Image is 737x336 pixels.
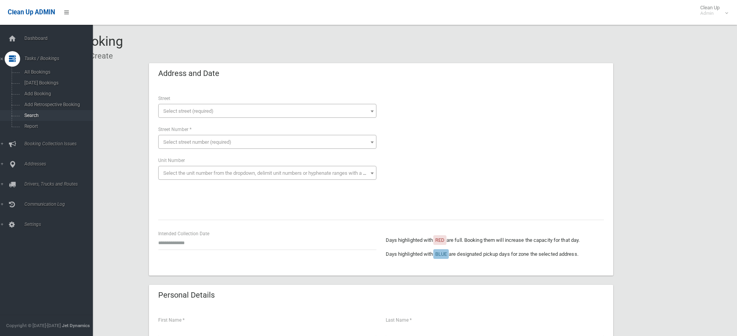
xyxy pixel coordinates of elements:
[62,323,90,328] strong: Jet Dynamics
[163,108,214,114] span: Select street (required)
[22,202,99,207] span: Communication Log
[22,56,99,61] span: Tasks / Bookings
[149,288,224,303] header: Personal Details
[22,161,99,167] span: Addresses
[22,124,92,129] span: Report
[163,139,231,145] span: Select street number (required)
[22,91,92,96] span: Add Booking
[149,66,229,81] header: Address and Date
[163,170,380,176] span: Select the unit number from the dropdown, delimit unit numbers or hyphenate ranges with a comma
[22,102,92,107] span: Add Retrospective Booking
[84,49,113,63] li: Create
[22,36,99,41] span: Dashboard
[6,323,61,328] span: Copyright © [DATE]-[DATE]
[22,222,99,227] span: Settings
[435,251,447,257] span: BLUE
[435,237,445,243] span: RED
[22,113,92,118] span: Search
[700,10,720,16] small: Admin
[22,69,92,75] span: All Bookings
[22,80,92,86] span: [DATE] Bookings
[8,9,55,16] span: Clean Up ADMIN
[386,236,604,245] p: Days highlighted with are full. Booking them will increase the capacity for that day.
[386,250,604,259] p: Days highlighted with are designated pickup days for zone the selected address.
[22,181,99,187] span: Drivers, Trucks and Routes
[696,5,727,16] span: Clean Up
[22,141,99,146] span: Booking Collection Issues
